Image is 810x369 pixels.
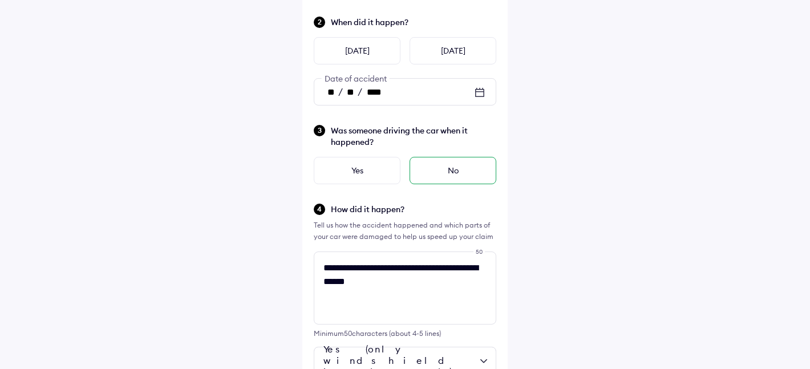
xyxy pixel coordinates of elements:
div: Yes [314,157,400,184]
span: Date of accident [322,74,390,84]
span: How did it happen? [331,204,496,215]
span: When did it happen? [331,17,496,28]
span: / [338,86,343,97]
div: No [410,157,496,184]
div: Tell us how the accident happened and which parts of your car were damaged to help us speed up yo... [314,220,496,242]
div: Minimum 50 characters (about 4-5 lines) [314,329,496,338]
span: Was someone driving the car when it happened? [331,125,496,148]
div: [DATE] [314,37,400,64]
div: [DATE] [410,37,496,64]
span: / [358,86,362,97]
